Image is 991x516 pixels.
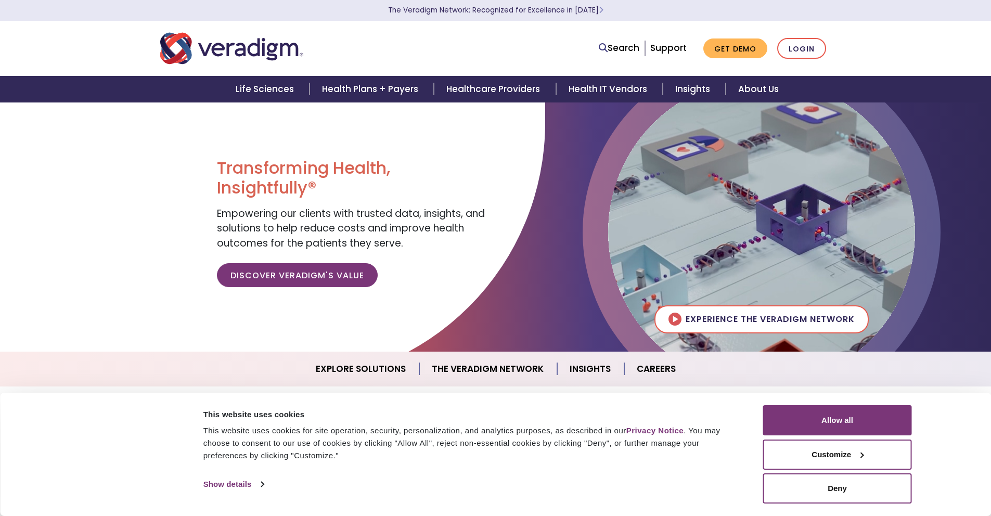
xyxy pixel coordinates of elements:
a: Health Plans + Payers [310,76,434,102]
a: The Veradigm Network: Recognized for Excellence in [DATE]Learn More [388,5,603,15]
a: Insights [663,76,726,102]
a: Health IT Vendors [556,76,663,102]
span: Learn More [599,5,603,15]
div: This website uses cookies for site operation, security, personalization, and analytics purposes, ... [203,424,740,462]
a: Login [777,38,826,59]
a: Support [650,42,687,54]
img: Veradigm logo [160,31,303,66]
a: Search [599,41,639,55]
a: Discover Veradigm's Value [217,263,378,287]
a: Explore Solutions [303,356,419,382]
button: Allow all [763,405,912,435]
div: This website uses cookies [203,408,740,421]
a: Get Demo [703,38,767,59]
button: Customize [763,440,912,470]
a: Show details [203,476,264,492]
a: About Us [726,76,791,102]
a: Careers [624,356,688,382]
a: Privacy Notice [626,426,684,435]
h1: Transforming Health, Insightfully® [217,158,487,198]
span: Empowering our clients with trusted data, insights, and solutions to help reduce costs and improv... [217,207,485,250]
a: Insights [557,356,624,382]
button: Deny [763,473,912,504]
a: Healthcare Providers [434,76,556,102]
a: The Veradigm Network [419,356,557,382]
a: Life Sciences [223,76,310,102]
